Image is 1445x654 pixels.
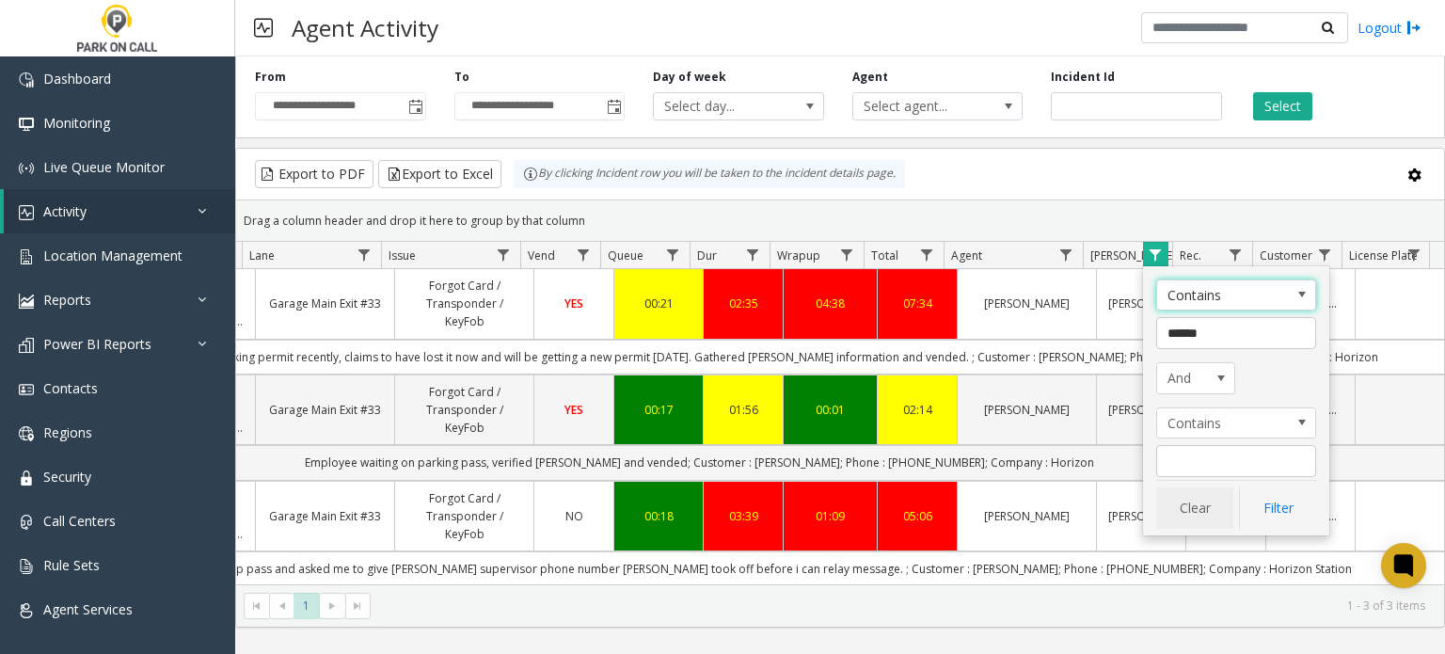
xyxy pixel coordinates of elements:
[19,294,34,309] img: 'icon'
[603,93,624,120] span: Toggle popup
[1358,18,1421,38] a: Logout
[565,508,583,524] span: NO
[389,247,416,263] span: Issue
[19,471,34,486] img: 'icon'
[1143,242,1168,267] a: Parker Filter Menu
[1108,507,1174,525] a: [PERSON_NAME]
[454,69,469,86] label: To
[1156,279,1316,311] span: Parker Filter Operators
[626,295,691,312] a: 00:21
[43,512,116,530] span: Call Centers
[1349,247,1418,263] span: License Plate
[1054,242,1079,267] a: Agent Filter Menu
[236,204,1444,237] div: Drag a column header and drop it here to group by that column
[889,401,945,419] div: 02:14
[19,559,34,574] img: 'icon'
[853,93,989,120] span: Select agent...
[19,382,34,397] img: 'icon'
[889,295,945,312] a: 07:34
[43,423,92,441] span: Regions
[969,507,1085,525] a: [PERSON_NAME]
[236,242,1444,584] div: Data table
[528,247,555,263] span: Vend
[282,5,448,51] h3: Agent Activity
[1090,247,1176,263] span: [PERSON_NAME]
[608,247,643,263] span: Queue
[969,295,1085,312] a: [PERSON_NAME]
[255,69,286,86] label: From
[571,242,596,267] a: Vend Filter Menu
[1239,487,1316,529] button: Filter
[43,114,110,132] span: Monitoring
[852,69,888,86] label: Agent
[514,160,905,188] div: By clicking Incident row you will be taken to the incident details page.
[1180,247,1201,263] span: Rec.
[715,507,771,525] a: 03:39
[889,507,945,525] a: 05:06
[1051,69,1115,86] label: Incident Id
[255,160,373,188] button: Export to PDF
[267,507,383,525] a: Garage Main Exit #33
[19,161,34,176] img: 'icon'
[43,600,133,618] span: Agent Services
[1156,362,1235,394] span: Parker Filter Logic
[406,489,522,544] a: Forgot Card / Transponder / KeyFob
[4,189,235,233] a: Activity
[254,5,273,51] img: pageIcon
[43,70,111,88] span: Dashboard
[19,515,34,530] img: 'icon'
[352,242,377,267] a: Lane Filter Menu
[43,158,165,176] span: Live Queue Monitor
[1157,280,1283,311] span: Contains
[43,379,98,397] span: Contacts
[795,401,865,419] a: 00:01
[626,401,691,419] a: 00:17
[405,93,425,120] span: Toggle popup
[1157,408,1283,439] span: Contains
[406,277,522,331] a: Forgot Card / Transponder / KeyFob
[871,247,898,263] span: Total
[834,242,860,267] a: Wrapup Filter Menu
[43,291,91,309] span: Reports
[1108,295,1174,312] a: [PERSON_NAME]
[523,167,538,182] img: infoIcon.svg
[1156,317,1316,349] input: Parker Filter
[795,507,865,525] a: 01:09
[1312,242,1338,267] a: Customer Filter Menu
[1156,487,1233,529] button: Clear
[19,603,34,618] img: 'icon'
[546,507,602,525] a: NO
[19,205,34,220] img: 'icon'
[249,247,275,263] span: Lane
[715,295,771,312] a: 02:35
[43,468,91,486] span: Security
[546,295,602,312] a: YES
[626,507,691,525] div: 00:18
[1108,401,1174,419] a: [PERSON_NAME]
[1156,407,1316,439] span: Parker Filter Operators
[43,202,87,220] span: Activity
[267,295,383,312] a: Garage Main Exit #33
[491,242,516,267] a: Issue Filter Menu
[19,117,34,132] img: 'icon'
[19,426,34,441] img: 'icon'
[19,72,34,88] img: 'icon'
[19,338,34,353] img: 'icon'
[1253,92,1312,120] button: Select
[1156,445,1316,477] input: Parker Filter
[43,247,183,264] span: Location Management
[969,401,1085,419] a: [PERSON_NAME]
[19,249,34,264] img: 'icon'
[653,69,726,86] label: Day of week
[777,247,820,263] span: Wrapup
[795,295,865,312] a: 04:38
[715,401,771,419] a: 01:56
[546,401,602,419] a: YES
[294,593,319,618] span: Page 1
